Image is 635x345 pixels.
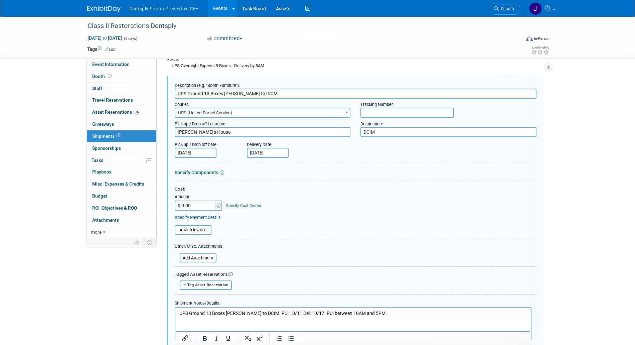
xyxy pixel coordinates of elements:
span: Booth not reserved yet [107,74,113,79]
button: Committed [205,35,245,42]
span: Shipments [92,133,121,139]
div: In-Person [534,36,549,41]
span: 3 [116,133,121,138]
span: Asset Reservations [92,109,140,115]
a: Playbook [87,166,156,178]
span: Tag Asset Reservation [187,283,228,287]
div: Destination: [360,118,536,127]
a: Giveaways [87,118,156,130]
span: Budget [92,193,107,199]
button: Italic [211,334,222,343]
a: Specify Cost Center [226,203,261,208]
img: ExhibitDay [87,6,121,12]
a: Edit [105,47,116,52]
a: Budget [87,190,156,202]
span: UPS (United Parcel Service) [175,108,351,118]
iframe: Rich Text Area [175,308,531,337]
span: Booth [92,74,113,79]
a: Event Information [87,59,156,70]
div: Pick-up / Drop-off Location: [175,118,351,127]
span: Attachments [92,217,119,223]
div: Class II Restorations Dentsply [85,20,510,32]
div: Event Format [481,35,550,45]
button: Underline [222,334,234,343]
a: Sponsorships [87,142,156,154]
a: Booth [87,71,156,82]
div: Delivery Date: [247,139,330,148]
button: Superscript [254,334,265,343]
a: more [87,226,156,238]
button: Numbered list [274,334,285,343]
img: Format-Inperson.png [526,36,533,41]
a: Misc. Expenses & Credits [87,178,156,190]
div: Courier: [175,99,351,108]
textarea: [PERSON_NAME]'s House [175,127,351,137]
td: Toggle Event Tabs [143,238,156,247]
span: Event Information [92,62,130,67]
span: Search [499,6,514,11]
span: [DATE] [DATE] [87,35,122,41]
div: Pick-up / Drop-off Date: [175,139,237,148]
button: Tag Asset Reservation [180,280,232,290]
a: Staff [87,83,156,94]
span: Giveaways [92,121,114,127]
button: Subscript [242,334,254,343]
div: UPS Overnight Express 9 Boxes - Delivery by 8AM [167,62,543,69]
span: Misc. Expenses & Credits [92,181,144,187]
button: Bullet list [285,334,297,343]
div: Amount [175,194,223,201]
a: Travel Reservations [87,94,156,106]
td: Tags [87,46,116,52]
span: Staff [92,86,102,91]
a: Shipments3 [87,130,156,142]
td: Personalize Event Tab Strip [131,238,143,247]
div: Tagged Asset Reservations: [175,271,536,278]
div: Shipment Notes/Details: [175,297,531,307]
a: Attachments [87,214,156,226]
a: Asset Reservations36 [87,106,156,118]
a: Specify Components [175,170,218,175]
img: Justin Newborn [529,2,542,15]
span: UPS (United Parcel Service) [175,108,350,118]
a: Tasks [87,154,156,166]
button: Bold [199,334,210,343]
span: Playbook [92,169,112,175]
div: Event Rating [531,46,549,49]
span: 36 [134,110,140,115]
span: more [91,229,102,235]
div: Notes: [167,56,543,62]
span: Travel Reservations [92,97,133,103]
a: Specify Payment Details [175,215,221,220]
div: Tracking Number: [360,99,536,108]
span: (2 days) [123,36,137,41]
span: Tasks [92,157,103,163]
textarea: DCIM [360,127,536,137]
a: ROI, Objectives & ROO [87,202,156,214]
a: Search [490,3,520,15]
div: Cost: [175,186,536,193]
div: Other/Misc. Attachments: [175,243,223,251]
button: Insert/edit link [179,334,191,343]
span: Sponsorships [92,145,121,151]
span: ROI, Objectives & ROO [92,205,137,211]
div: Description (e.g. "Booth Furniture"): [175,80,536,89]
span: to [102,35,108,41]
